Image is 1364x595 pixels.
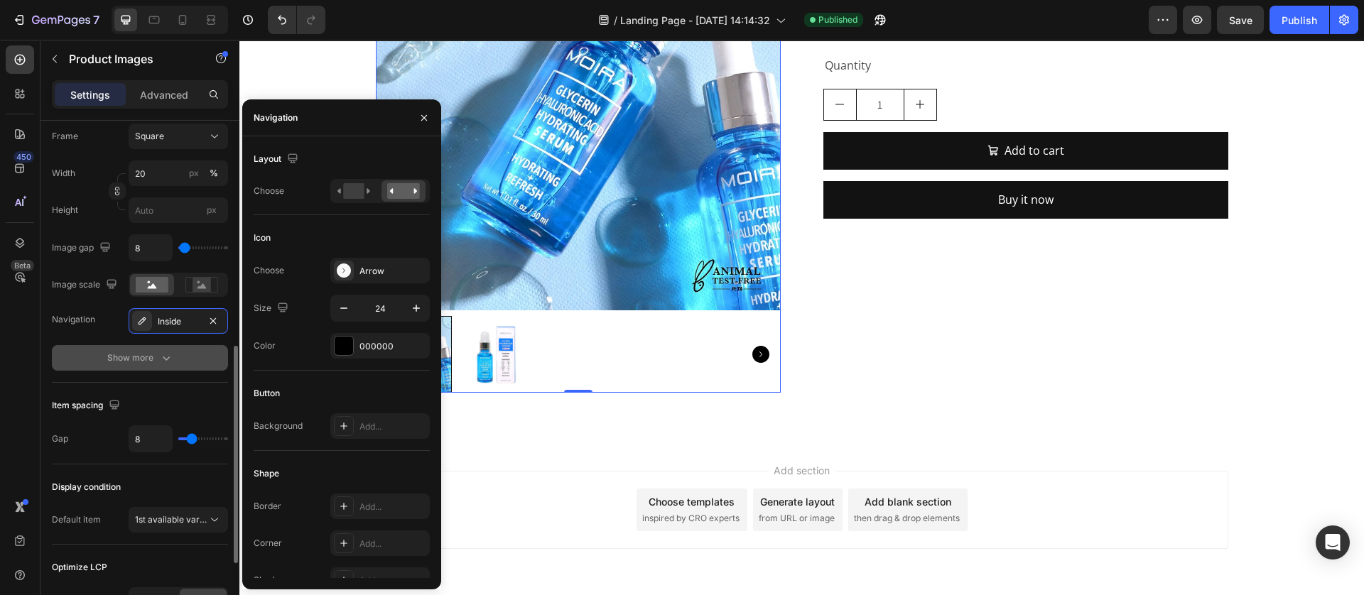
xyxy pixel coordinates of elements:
span: px [207,204,217,215]
div: Add to cart [765,101,825,121]
div: Shadow [254,574,286,586]
div: Button [254,387,280,400]
label: Frame [52,130,78,143]
span: / [614,13,617,28]
div: Publish [1282,13,1317,28]
button: Add to cart [584,92,989,130]
div: Add blank section [625,454,712,469]
span: inspired by CRO experts [403,472,500,485]
span: Save [1229,14,1252,26]
div: 000000 [359,340,426,353]
button: Publish [1270,6,1329,34]
div: Beta [11,260,34,271]
div: px [189,167,199,180]
div: Image gap [52,239,114,258]
button: increment [665,50,697,80]
div: Quantity [584,14,989,38]
div: Shape [254,467,279,480]
input: Auto [129,235,172,261]
span: Square [135,130,164,143]
iframe: To enrich screen reader interactions, please activate Accessibility in Grammarly extension settings [239,40,1364,595]
p: 7 [93,11,99,28]
p: Settings [70,87,110,102]
div: Inside [158,315,199,328]
div: Display condition [52,481,121,493]
div: Optimize LCP [52,561,107,574]
div: Show more [107,351,173,365]
div: Border [254,500,281,513]
div: Image scale [52,275,120,295]
div: Default item [52,513,101,526]
button: Square [129,124,228,149]
p: Advanced [140,87,188,102]
div: Generate layout [521,454,595,469]
div: Corner [254,537,282,550]
button: Carousel Next Arrow [513,306,530,323]
div: Background [254,420,303,432]
div: Undo/Redo [268,6,325,34]
div: Navigation [52,313,95,326]
div: Choose [254,185,284,197]
div: Layout [254,150,301,169]
div: Add... [359,574,426,587]
label: Width [52,167,75,180]
div: Gap [52,432,68,445]
div: Open Intercom Messenger [1316,525,1350,559]
input: px% [129,160,228,186]
input: px [129,197,228,223]
button: 1st available variant [129,507,228,533]
span: from URL or image [519,472,595,485]
div: 450 [13,151,34,163]
button: 7 [6,6,106,34]
div: Size [254,299,291,318]
button: Show more [52,345,228,371]
button: Buy it now [584,141,989,179]
div: Add... [359,420,426,433]
div: Item spacing [52,396,123,415]
input: Auto [129,426,172,452]
div: Icon [254,231,271,244]
span: Published [818,13,857,26]
div: Add... [359,501,426,513]
div: Navigation [254,111,298,124]
div: Buy it now [759,150,814,170]
div: Choose templates [409,454,495,469]
div: Color [254,339,276,352]
div: Choose [254,264,284,277]
button: px [205,165,222,182]
p: Product Images [69,50,190,67]
label: Height [52,204,78,217]
button: % [185,165,202,182]
div: Arrow [359,265,426,278]
input: quantity [617,50,665,80]
span: Add section [529,423,596,438]
span: then drag & drop elements [615,472,720,485]
button: Save [1217,6,1264,34]
div: % [210,167,218,180]
button: decrement [585,50,617,80]
span: 1st available variant [135,514,215,525]
span: Landing Page - [DATE] 14:14:32 [620,13,770,28]
div: Add... [359,537,426,550]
